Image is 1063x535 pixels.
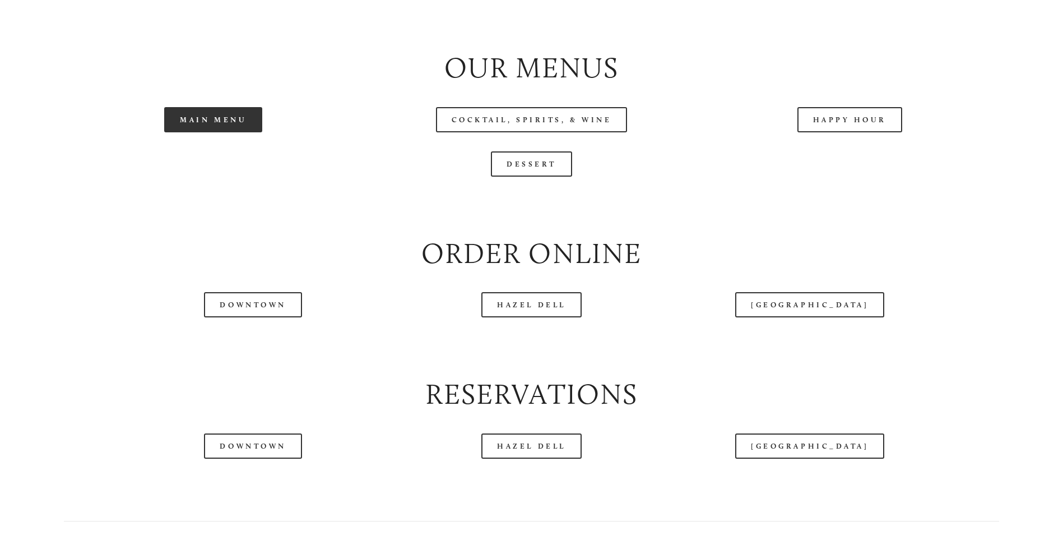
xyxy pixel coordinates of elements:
[64,234,999,274] h2: Order Online
[735,292,884,317] a: [GEOGRAPHIC_DATA]
[735,433,884,459] a: [GEOGRAPHIC_DATA]
[204,433,301,459] a: Downtown
[481,433,582,459] a: Hazel Dell
[436,107,628,132] a: Cocktail, Spirits, & Wine
[164,107,262,132] a: Main Menu
[204,292,301,317] a: Downtown
[797,107,903,132] a: Happy Hour
[481,292,582,317] a: Hazel Dell
[491,151,572,177] a: Dessert
[64,375,999,414] h2: Reservations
